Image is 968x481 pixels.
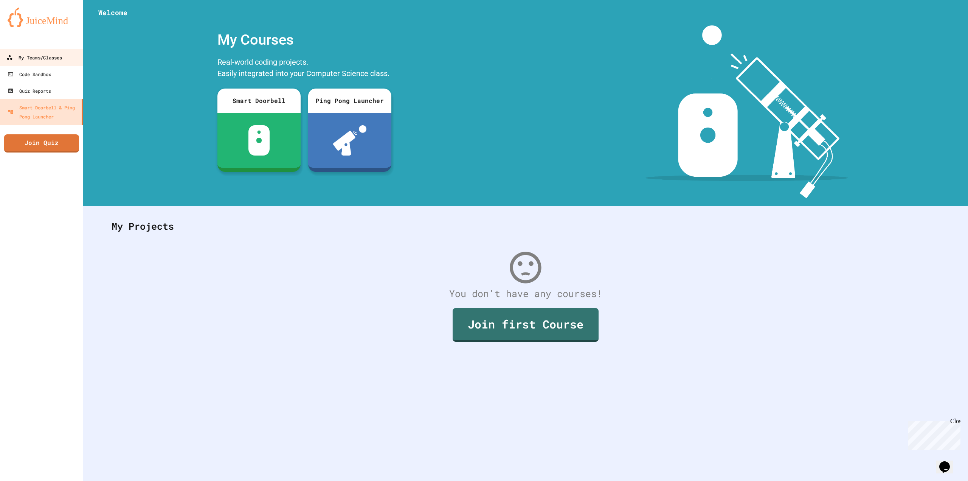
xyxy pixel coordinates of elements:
[104,286,947,301] div: You don't have any courses!
[308,89,391,113] div: Ping Pong Launcher
[453,308,599,342] a: Join first Course
[8,103,79,121] div: Smart Doorbell & Ping Pong Launcher
[248,125,270,156] img: sdb-white.svg
[8,86,51,95] div: Quiz Reports
[905,418,960,450] iframe: chat widget
[217,89,301,113] div: Smart Doorbell
[4,134,79,153] a: Join Quiz
[8,70,51,79] div: Code Sandbox
[936,451,960,473] iframe: chat widget
[645,25,848,198] img: banner-image-my-projects.png
[3,3,52,48] div: Chat with us now!Close
[8,8,76,27] img: logo-orange.svg
[214,54,395,83] div: Real-world coding projects. Easily integrated into your Computer Science class.
[214,25,395,54] div: My Courses
[104,212,947,241] div: My Projects
[6,53,62,62] div: My Teams/Classes
[333,125,367,156] img: ppl-with-ball.png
